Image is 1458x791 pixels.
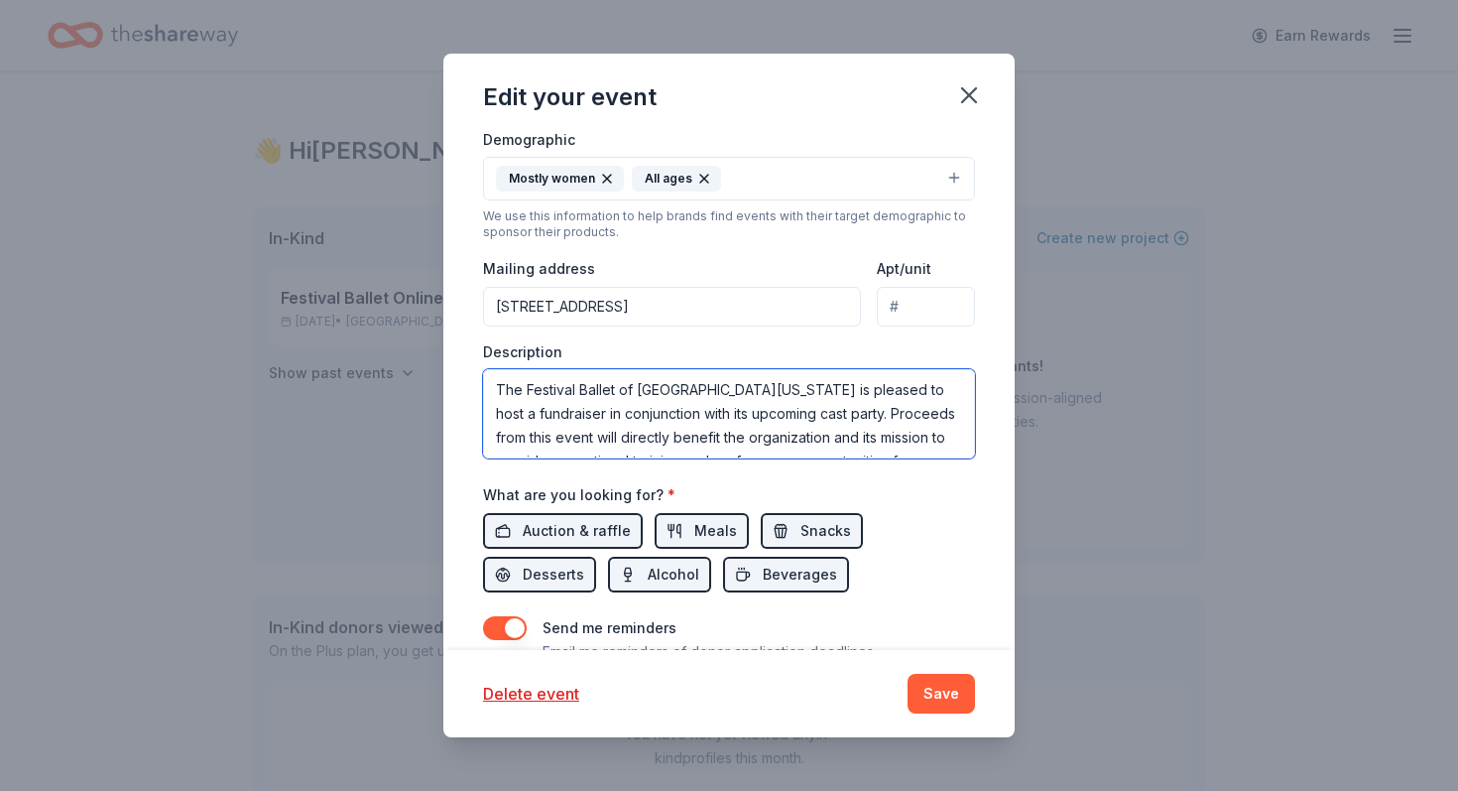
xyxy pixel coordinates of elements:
[483,81,657,113] div: Edit your event
[483,130,575,150] label: Demographic
[877,259,931,279] label: Apt/unit
[483,259,595,279] label: Mailing address
[483,369,975,459] textarea: The Festival Ballet of [GEOGRAPHIC_DATA][US_STATE] is pleased to host a fundraiser in conjunction...
[523,519,631,543] span: Auction & raffle
[483,557,596,593] button: Desserts
[908,674,975,714] button: Save
[543,640,874,664] p: Email me reminders of donor application deadlines
[761,513,863,549] button: Snacks
[608,557,711,593] button: Alcohol
[877,287,975,327] input: #
[483,157,975,200] button: Mostly womenAll ages
[483,287,861,327] input: Enter a US address
[496,166,624,192] div: Mostly women
[648,563,699,587] span: Alcohol
[483,513,643,549] button: Auction & raffle
[483,208,975,240] div: We use this information to help brands find events with their target demographic to sponsor their...
[543,619,676,636] label: Send me reminders
[694,519,737,543] span: Meals
[800,519,851,543] span: Snacks
[763,563,837,587] span: Beverages
[723,557,849,593] button: Beverages
[632,166,721,192] div: All ages
[483,682,579,706] button: Delete event
[655,513,749,549] button: Meals
[483,342,562,362] label: Description
[523,563,584,587] span: Desserts
[483,485,675,505] label: What are you looking for?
